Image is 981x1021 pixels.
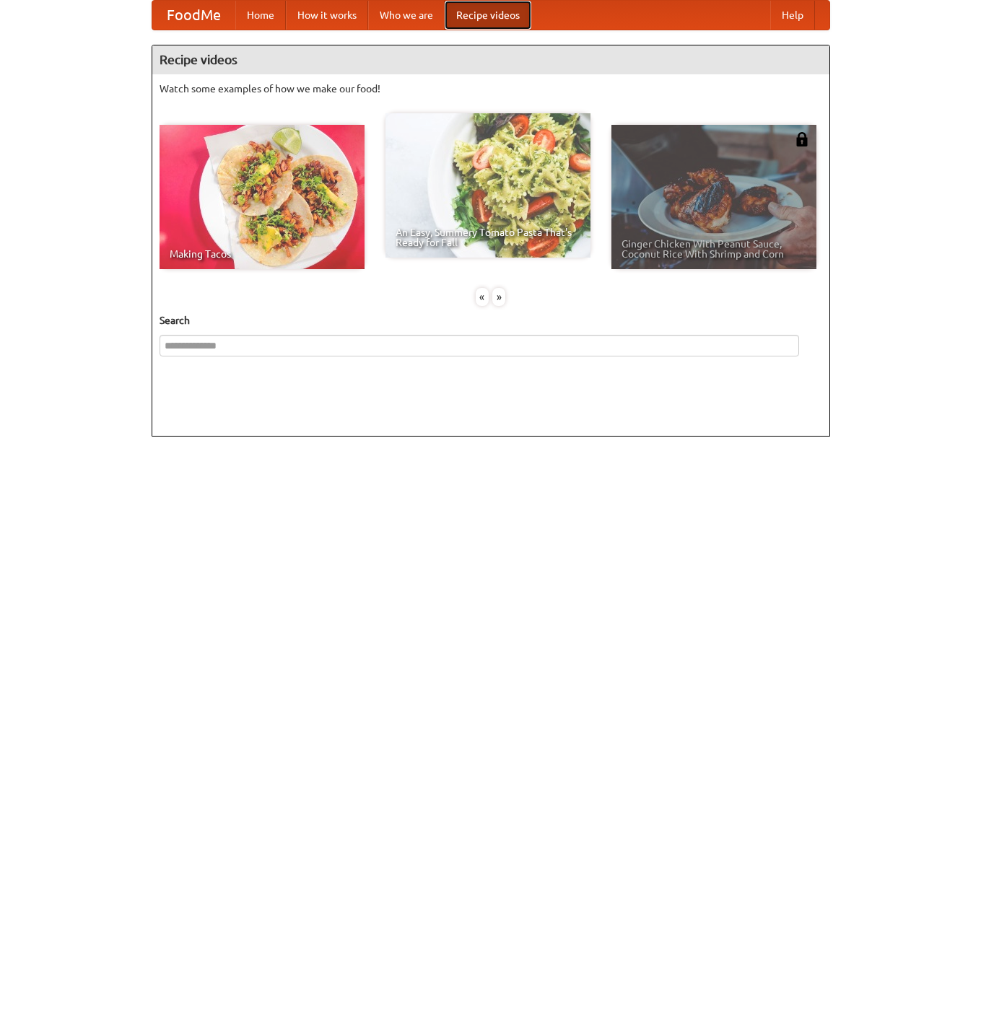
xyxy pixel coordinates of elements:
span: An Easy, Summery Tomato Pasta That's Ready for Fall [396,227,580,247]
a: Who we are [368,1,445,30]
a: FoodMe [152,1,235,30]
span: Making Tacos [170,249,354,259]
a: Home [235,1,286,30]
h4: Recipe videos [152,45,829,74]
a: How it works [286,1,368,30]
h5: Search [160,313,822,328]
a: Making Tacos [160,125,365,269]
div: « [476,288,489,306]
a: An Easy, Summery Tomato Pasta That's Ready for Fall [385,113,590,258]
img: 483408.png [795,132,809,146]
p: Watch some examples of how we make our food! [160,82,822,96]
a: Recipe videos [445,1,531,30]
div: » [492,288,505,306]
a: Help [770,1,815,30]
